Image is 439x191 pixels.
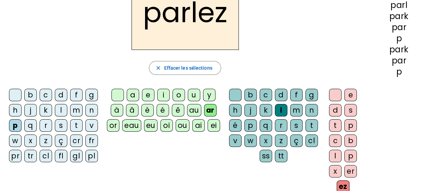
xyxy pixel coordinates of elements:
[172,89,185,101] div: o
[229,134,242,147] div: v
[142,89,154,101] div: e
[70,104,83,116] div: m
[370,34,428,43] div: p
[144,119,158,132] div: eu
[290,134,303,147] div: ç
[141,104,154,116] div: è
[275,150,287,162] div: tt
[329,150,341,162] div: l
[370,1,428,9] div: parl
[229,119,242,132] div: é
[40,134,52,147] div: z
[126,104,138,116] div: â
[70,89,83,101] div: f
[244,134,257,147] div: w
[127,89,139,101] div: a
[40,119,52,132] div: r
[260,104,272,116] div: k
[85,134,98,147] div: fr
[344,119,357,132] div: p
[370,12,428,20] div: park
[40,89,52,101] div: c
[55,89,67,101] div: d
[208,119,220,132] div: ei
[107,119,119,132] div: or
[244,89,257,101] div: b
[85,89,98,101] div: g
[344,150,357,162] div: p
[188,89,200,101] div: u
[85,104,98,116] div: n
[192,119,205,132] div: ai
[24,150,37,162] div: tr
[85,119,98,132] div: v
[70,119,83,132] div: t
[329,134,341,147] div: c
[305,104,318,116] div: n
[9,150,22,162] div: pr
[305,89,318,101] div: g
[157,89,170,101] div: i
[329,119,341,132] div: t
[204,104,217,116] div: ar
[305,134,318,147] div: cl
[24,104,37,116] div: j
[176,119,189,132] div: ou
[305,119,318,132] div: t
[9,104,22,116] div: h
[160,119,173,132] div: oi
[55,104,67,116] div: l
[24,134,37,147] div: x
[260,150,272,162] div: ss
[290,89,303,101] div: f
[275,89,287,101] div: d
[55,150,67,162] div: fl
[172,104,184,116] div: ê
[275,104,287,116] div: l
[290,104,303,116] div: m
[329,104,341,116] div: d
[370,57,428,65] div: par
[370,23,428,32] div: par
[229,104,242,116] div: h
[111,104,123,116] div: à
[290,119,303,132] div: s
[370,45,428,54] div: park
[70,134,83,147] div: cr
[85,150,98,162] div: pl
[260,119,272,132] div: q
[344,89,357,101] div: e
[9,134,22,147] div: w
[244,119,257,132] div: p
[275,134,287,147] div: z
[70,150,83,162] div: gl
[244,104,257,116] div: j
[40,150,52,162] div: cl
[157,104,169,116] div: é
[55,134,67,147] div: ç
[203,89,216,101] div: y
[187,104,201,116] div: au
[370,68,428,76] div: p
[260,134,272,147] div: x
[55,119,67,132] div: s
[344,165,357,177] div: er
[329,165,341,177] div: x
[9,119,22,132] div: p
[40,104,52,116] div: k
[24,89,37,101] div: b
[122,119,141,132] div: eau
[164,64,212,72] span: Effacer les sélections
[260,89,272,101] div: c
[24,119,37,132] div: q
[149,61,221,75] button: Effacer les sélections
[344,134,357,147] div: b
[344,104,357,116] div: s
[275,119,287,132] div: r
[155,65,161,71] mat-icon: close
